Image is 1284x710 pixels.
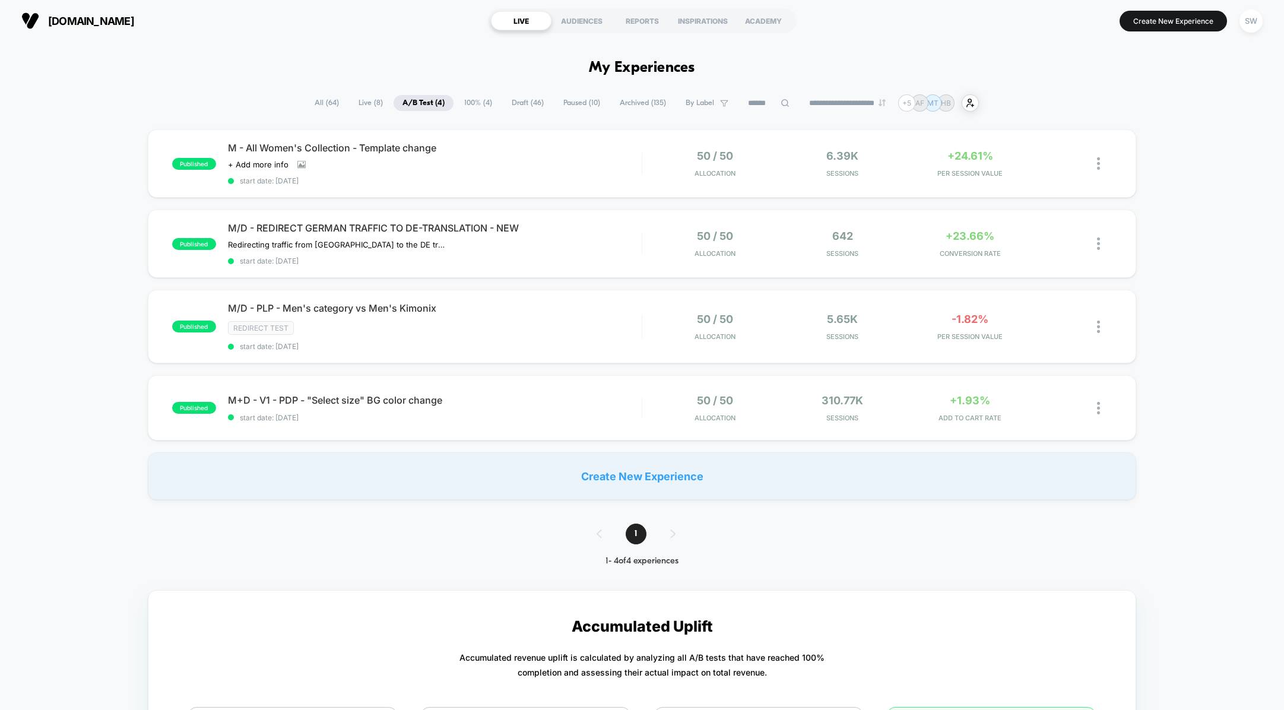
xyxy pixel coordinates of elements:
h1: My Experiences [589,59,695,77]
img: close [1097,237,1100,250]
span: start date: [DATE] [228,342,642,351]
span: +24.61% [947,150,993,162]
div: REPORTS [612,11,673,30]
span: Sessions [782,249,903,258]
span: PER SESSION VALUE [909,332,1031,341]
p: MT [927,99,939,107]
div: + 5 [898,94,915,112]
span: +23.66% [946,230,994,242]
span: start date: [DATE] [228,413,642,422]
img: close [1097,402,1100,414]
img: Visually logo [21,12,39,30]
span: published [172,402,216,414]
button: SW [1236,9,1266,33]
span: Paused ( 10 ) [554,95,609,111]
span: M - All Women's Collection - Template change [228,142,642,154]
span: ADD TO CART RATE [909,414,1031,422]
div: Create New Experience [148,452,1137,500]
span: 310.77k [822,394,863,407]
span: [DOMAIN_NAME] [48,15,134,27]
button: Create New Experience [1120,11,1227,31]
span: 50 / 50 [697,313,733,325]
div: INSPIRATIONS [673,11,733,30]
span: Sessions [782,332,903,341]
img: close [1097,321,1100,333]
div: 1 - 4 of 4 experiences [585,556,699,566]
img: close [1097,157,1100,170]
span: Archived ( 135 ) [611,95,675,111]
span: CONVERSION RATE [909,249,1031,258]
span: Allocation [695,414,735,422]
span: Sessions [782,169,903,178]
span: Allocation [695,249,735,258]
div: SW [1239,9,1263,33]
span: By Label [686,99,714,107]
p: HB [941,99,951,107]
img: end [879,99,886,106]
span: published [172,238,216,250]
span: start date: [DATE] [228,256,642,265]
span: All ( 64 ) [306,95,348,111]
span: published [172,321,216,332]
span: published [172,158,216,170]
div: ACADEMY [733,11,794,30]
span: 6.39k [826,150,858,162]
p: AF [915,99,924,107]
button: [DOMAIN_NAME] [18,11,138,30]
span: Draft ( 46 ) [503,95,553,111]
span: start date: [DATE] [228,176,642,185]
span: -1.82% [952,313,988,325]
span: Redirecting traffic from [GEOGRAPHIC_DATA] to the DE translation of the website. [228,240,448,249]
span: 642 [832,230,853,242]
div: AUDIENCES [551,11,612,30]
span: 100% ( 4 ) [455,95,501,111]
span: Redirect Test [228,321,294,335]
span: Sessions [782,414,903,422]
span: 1 [626,524,646,544]
p: Accumulated revenue uplift is calculated by analyzing all A/B tests that have reached 100% comple... [459,650,825,680]
span: + Add more info [228,160,288,169]
span: M/D - PLP - Men's category vs Men's Kimonix [228,302,642,314]
span: A/B Test ( 4 ) [394,95,454,111]
span: 50 / 50 [697,150,733,162]
span: Allocation [695,332,735,341]
span: M+D - V1 - PDP - "Select size" BG color change [228,394,642,406]
span: 50 / 50 [697,230,733,242]
span: M/D - REDIRECT GERMAN TRAFFIC TO DE-TRANSLATION - NEW [228,222,642,234]
span: 50 / 50 [697,394,733,407]
span: +1.93% [950,394,990,407]
span: PER SESSION VALUE [909,169,1031,178]
span: 5.65k [827,313,858,325]
span: Live ( 8 ) [350,95,392,111]
span: Allocation [695,169,735,178]
p: Accumulated Uplift [572,617,713,635]
div: LIVE [491,11,551,30]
